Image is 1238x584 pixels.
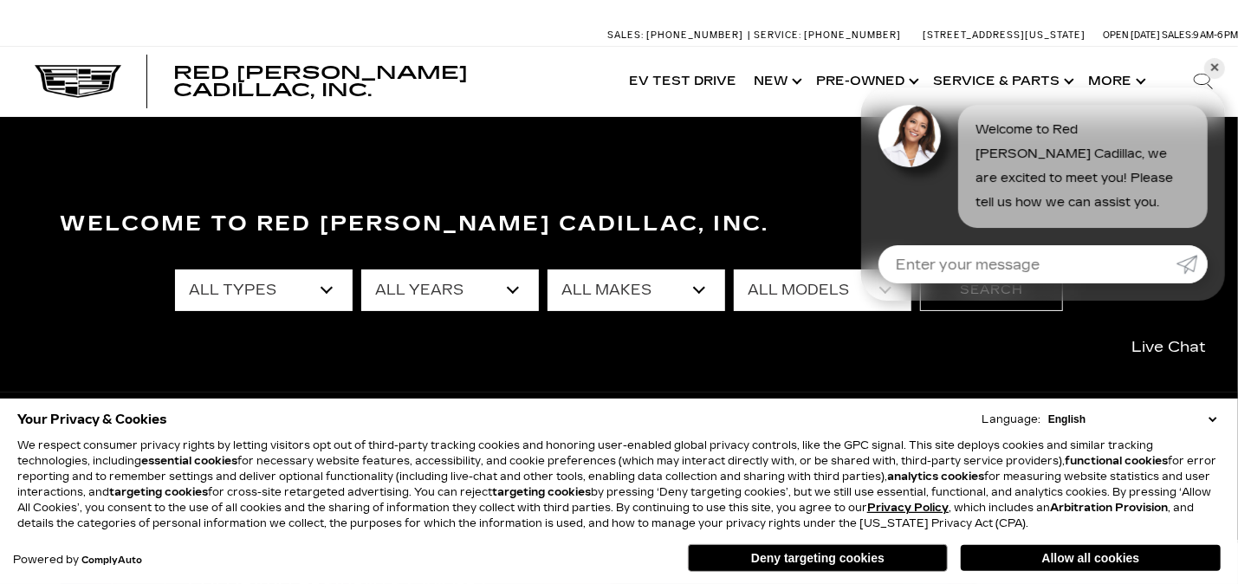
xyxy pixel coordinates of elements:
[1079,47,1151,116] button: More
[887,470,984,483] strong: analytics cookies
[109,486,208,498] strong: targeting cookies
[175,269,353,311] select: Filter by type
[1162,29,1193,41] span: Sales:
[1176,245,1208,283] a: Submit
[878,245,1176,283] input: Enter your message
[141,455,237,467] strong: essential cookies
[35,65,121,98] img: Cadillac Dark Logo with Cadillac White Text
[492,486,591,498] strong: targeting cookies
[1123,337,1215,357] span: Live Chat
[961,545,1221,571] button: Allow all cookies
[61,207,1178,242] h3: Welcome to Red [PERSON_NAME] Cadillac, Inc.
[878,105,941,167] img: Agent profile photo
[745,47,807,116] a: New
[1112,327,1225,367] a: Live Chat
[688,544,948,572] button: Deny targeting cookies
[1103,29,1160,41] span: Open [DATE]
[17,438,1221,531] p: We respect consumer privacy rights by letting visitors opt out of third-party tracking cookies an...
[923,29,1086,41] a: [STREET_ADDRESS][US_STATE]
[807,47,924,116] a: Pre-Owned
[1065,455,1168,467] strong: functional cookies
[646,29,743,41] span: [PHONE_NUMBER]
[620,47,745,116] a: EV Test Drive
[748,30,905,40] a: Service: [PHONE_NUMBER]
[1169,47,1238,116] div: Search
[81,555,142,566] a: ComplyAuto
[173,64,603,99] a: Red [PERSON_NAME] Cadillac, Inc.
[17,407,167,432] span: Your Privacy & Cookies
[607,29,644,41] span: Sales:
[982,414,1040,425] div: Language:
[804,29,901,41] span: [PHONE_NUMBER]
[754,29,801,41] span: Service:
[958,105,1208,228] div: Welcome to Red [PERSON_NAME] Cadillac, we are excited to meet you! Please tell us how we can assi...
[734,269,911,311] select: Filter by model
[924,47,1079,116] a: Service & Parts
[867,502,949,514] u: Privacy Policy
[13,555,142,566] div: Powered by
[173,62,468,101] span: Red [PERSON_NAME] Cadillac, Inc.
[73,283,74,284] a: Accessible Carousel
[361,269,539,311] select: Filter by year
[548,269,725,311] select: Filter by make
[607,30,748,40] a: Sales: [PHONE_NUMBER]
[1050,502,1168,514] strong: Arbitration Provision
[1044,412,1221,427] select: Language Select
[1193,29,1238,41] span: 9 AM-6 PM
